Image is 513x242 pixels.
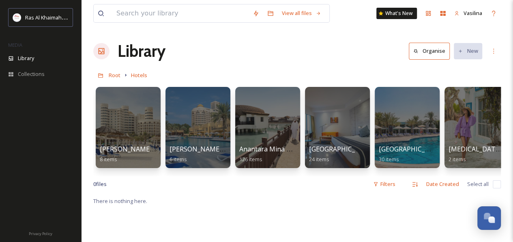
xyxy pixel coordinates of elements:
span: Collections [18,70,45,78]
div: Date Created [422,176,463,192]
a: Library [118,39,165,63]
span: [PERSON_NAME] Residence [100,145,184,153]
a: Privacy Policy [29,228,52,238]
span: Hotels [131,71,147,79]
span: Select all [467,180,489,188]
button: Open Chat [477,206,501,230]
span: [GEOGRAPHIC_DATA] [309,145,374,153]
a: Vasilina [450,5,486,21]
a: [GEOGRAPHIC_DATA]30 items [379,145,444,163]
span: Root [109,71,120,79]
a: [PERSON_NAME] Residence8 items [100,145,184,163]
span: Ras Al Khaimah Tourism Development Authority [25,13,140,21]
span: 2 items [449,156,466,163]
a: Organise [409,43,454,59]
span: 126 items [239,156,262,163]
span: There is nothing here. [93,197,147,205]
span: [GEOGRAPHIC_DATA] [379,145,444,153]
a: Hotels [131,70,147,80]
button: New [454,43,482,59]
span: [PERSON_NAME][GEOGRAPHIC_DATA] [170,145,287,153]
span: Vasilina [464,9,482,17]
a: Anantara Mina Al Arab126 items [239,145,308,163]
a: [PERSON_NAME][GEOGRAPHIC_DATA]6 items [170,145,287,163]
img: Logo_RAKTDA_RGB-01.png [13,13,21,22]
span: 0 file s [93,180,107,188]
input: Search your library [112,4,249,22]
button: Organise [409,43,450,59]
span: MEDIA [8,42,22,48]
span: 24 items [309,156,329,163]
span: 8 items [100,156,117,163]
a: Root [109,70,120,80]
a: [GEOGRAPHIC_DATA]24 items [309,145,374,163]
a: View all files [278,5,325,21]
span: Library [18,54,34,62]
span: Anantara Mina Al Arab [239,145,308,153]
a: What's New [376,8,417,19]
span: 6 items [170,156,187,163]
span: Privacy Policy [29,231,52,236]
span: 30 items [379,156,399,163]
div: Filters [369,176,399,192]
